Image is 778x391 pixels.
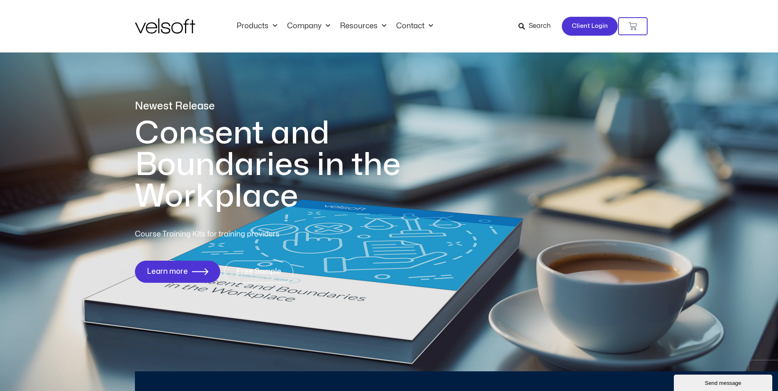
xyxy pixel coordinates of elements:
[572,21,608,32] span: Client Login
[147,268,188,276] span: Learn more
[674,373,774,391] iframe: chat widget
[232,22,438,31] nav: Menu
[224,261,293,283] a: Free Sample
[236,268,281,276] span: Free Sample
[135,99,434,114] p: Newest Release
[518,19,557,33] a: Search
[135,118,434,212] h1: Consent and Boundaries in the Workplace
[561,16,618,36] a: Client Login
[335,22,391,31] a: ResourcesMenu Toggle
[529,21,551,32] span: Search
[135,18,195,34] img: Velsoft Training Materials
[282,22,335,31] a: CompanyMenu Toggle
[135,229,339,240] p: Course Training Kits for training providers
[232,22,282,31] a: ProductsMenu Toggle
[391,22,438,31] a: ContactMenu Toggle
[135,261,220,283] a: Learn more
